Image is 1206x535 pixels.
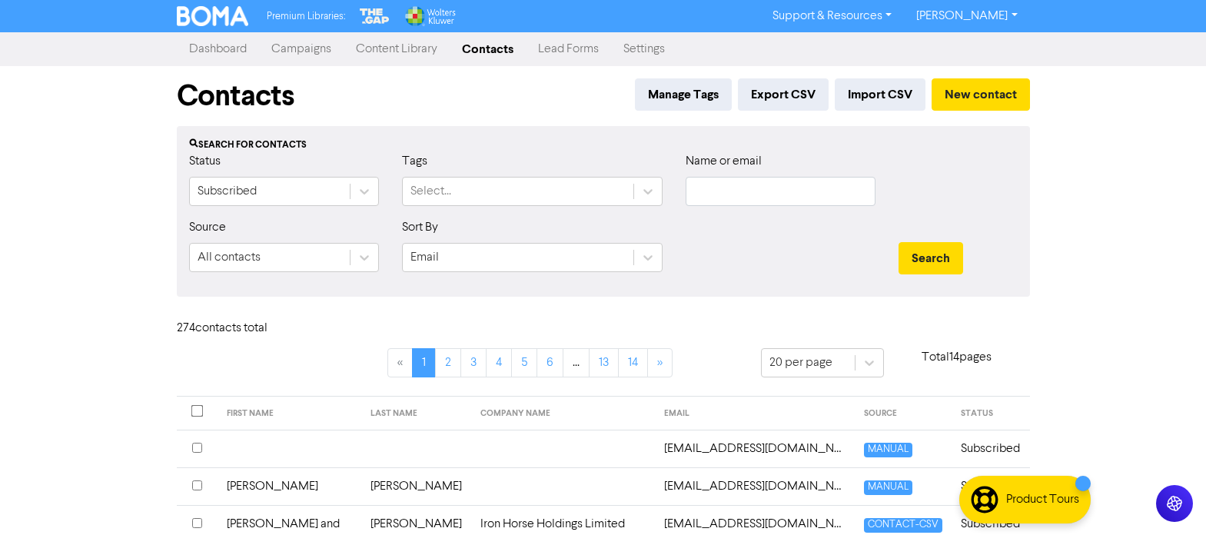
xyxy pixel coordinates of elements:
a: Page 2 [435,348,461,377]
a: Page 13 [589,348,619,377]
a: [PERSON_NAME] [904,4,1029,28]
a: Contacts [450,34,526,65]
div: Subscribed [198,182,257,201]
span: Premium Libraries: [267,12,345,22]
button: Manage Tags [635,78,732,111]
span: MANUAL [864,443,912,457]
a: Content Library [344,34,450,65]
span: CONTACT-CSV [864,518,942,533]
td: 26rows@gmail.com [655,430,855,467]
button: Export CSV [738,78,829,111]
div: Select... [410,182,451,201]
img: The Gap [357,6,391,26]
th: FIRST NAME [218,397,362,430]
a: » [647,348,673,377]
a: Page 1 is your current page [412,348,436,377]
a: Settings [611,34,677,65]
button: New contact [932,78,1030,111]
div: All contacts [198,248,261,267]
a: Lead Forms [526,34,611,65]
div: Email [410,248,439,267]
img: Wolters Kluwer [404,6,456,26]
h1: Contacts [177,78,294,114]
a: Page 4 [486,348,512,377]
td: Subscribed [952,467,1029,505]
h6: 274 contact s total [177,321,300,336]
th: STATUS [952,397,1029,430]
td: aaronbray28@gmail.com [655,467,855,505]
td: Subscribed [952,430,1029,467]
td: [PERSON_NAME] [361,467,471,505]
label: Name or email [686,152,762,171]
label: Source [189,218,226,237]
a: Page 6 [537,348,563,377]
div: 20 per page [769,354,832,372]
a: Campaigns [259,34,344,65]
label: Sort By [402,218,438,237]
a: Page 3 [460,348,487,377]
img: BOMA Logo [177,6,249,26]
div: Search for contacts [189,138,1018,152]
label: Status [189,152,221,171]
label: Tags [402,152,427,171]
th: COMPANY NAME [471,397,655,430]
iframe: Chat Widget [1129,461,1206,535]
th: EMAIL [655,397,855,430]
button: Search [899,242,963,274]
a: Page 5 [511,348,537,377]
button: Import CSV [835,78,925,111]
p: Total 14 pages [884,348,1030,367]
td: [PERSON_NAME] [218,467,362,505]
a: Support & Resources [760,4,904,28]
th: LAST NAME [361,397,471,430]
th: SOURCE [855,397,952,430]
a: Page 14 [618,348,648,377]
span: MANUAL [864,480,912,495]
a: Dashboard [177,34,259,65]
